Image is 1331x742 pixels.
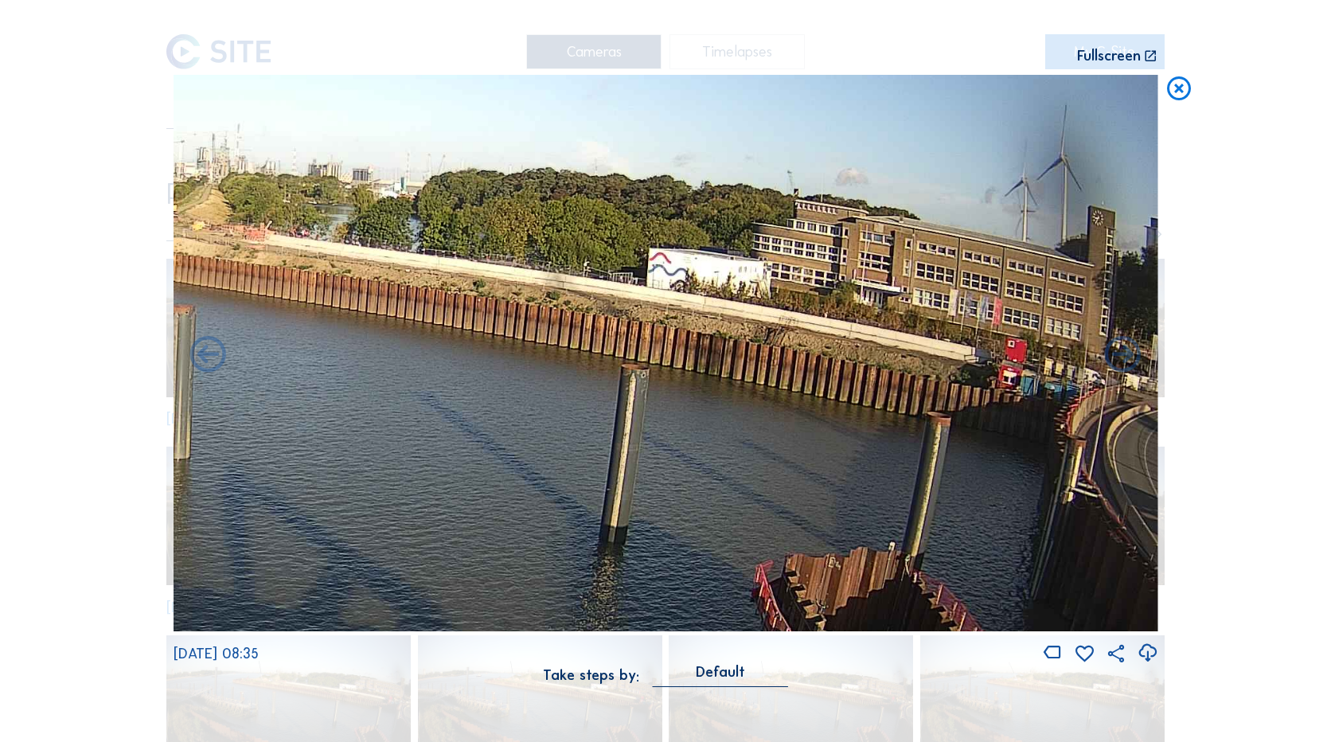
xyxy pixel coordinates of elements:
i: Back [1101,334,1145,378]
div: Default [653,665,789,686]
span: [DATE] 08:35 [174,645,259,662]
div: Default [696,665,745,679]
div: Take steps by: [543,668,639,682]
img: Image [174,75,1158,631]
i: Forward [186,334,230,378]
div: Fullscreen [1077,49,1141,64]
